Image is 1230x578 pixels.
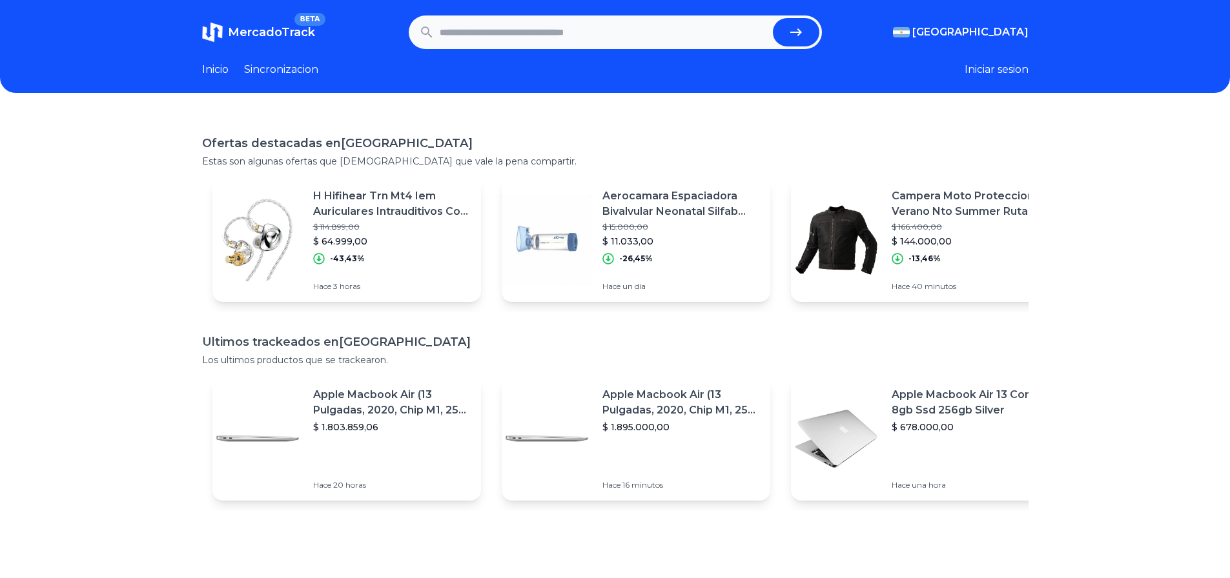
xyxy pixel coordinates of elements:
a: Sincronizacion [244,62,318,77]
a: Featured imageCampera Moto Protecciones Verano Nto Summer Ruta Devotobikes$ 166.400,00$ 144.000,0... [791,178,1060,302]
p: Apple Macbook Air 13 Core I5 8gb Ssd 256gb Silver [892,387,1049,418]
span: [GEOGRAPHIC_DATA] [912,25,1029,40]
p: -26,45% [619,254,653,264]
span: MercadoTrack [228,25,315,39]
a: Featured imageAerocamara Espaciadora Bivalvular Neonatal Silfab Pa07 Sf$ 15.000,00$ 11.033,00-26,... [502,178,770,302]
img: Featured image [791,195,881,285]
button: Iniciar sesion [965,62,1029,77]
p: Hace una hora [892,480,1049,490]
a: Featured imageApple Macbook Air (13 Pulgadas, 2020, Chip M1, 256 Gb De Ssd, 8 Gb De Ram) - Plata$... [212,377,481,501]
p: $ 678.000,00 [892,421,1049,433]
span: BETA [294,13,325,26]
img: Featured image [212,195,303,285]
p: $ 166.400,00 [892,222,1049,232]
img: Featured image [212,394,303,484]
p: -13,46% [908,254,941,264]
p: -43,43% [330,254,365,264]
p: Hace 3 horas [313,281,471,292]
p: Campera Moto Protecciones Verano Nto Summer Ruta Devotobikes [892,188,1049,219]
p: Hace 40 minutos [892,281,1049,292]
button: [GEOGRAPHIC_DATA] [893,25,1029,40]
a: Inicio [202,62,229,77]
p: Apple Macbook Air (13 Pulgadas, 2020, Chip M1, 256 Gb De Ssd, 8 Gb De Ram) - Plata [313,387,471,418]
p: Aerocamara Espaciadora Bivalvular Neonatal Silfab Pa07 Sf [602,188,760,219]
p: Apple Macbook Air (13 Pulgadas, 2020, Chip M1, 256 Gb De Ssd, 8 Gb De Ram) - Plata [602,387,760,418]
p: H Hifihear Trn Mt4 Iem Auriculares Intrauditivos Con Cable 2 [313,188,471,219]
a: Featured imageApple Macbook Air (13 Pulgadas, 2020, Chip M1, 256 Gb De Ssd, 8 Gb De Ram) - Plata$... [502,377,770,501]
p: $ 64.999,00 [313,235,471,248]
p: Estas son algunas ofertas que [DEMOGRAPHIC_DATA] que vale la pena compartir. [202,155,1029,168]
img: MercadoTrack [202,22,223,43]
a: MercadoTrackBETA [202,22,315,43]
h1: Ofertas destacadas en [GEOGRAPHIC_DATA] [202,134,1029,152]
p: Hace 20 horas [313,480,471,490]
a: Featured imageH Hifihear Trn Mt4 Iem Auriculares Intrauditivos Con Cable 2$ 114.899,00$ 64.999,00... [212,178,481,302]
p: Los ultimos productos que se trackearon. [202,354,1029,366]
img: Featured image [502,195,592,285]
p: Hace 16 minutos [602,480,760,490]
img: Featured image [502,394,592,484]
p: $ 144.000,00 [892,235,1049,248]
p: $ 114.899,00 [313,222,471,232]
h1: Ultimos trackeados en [GEOGRAPHIC_DATA] [202,333,1029,351]
p: Hace un día [602,281,760,292]
img: Argentina [893,27,910,37]
p: $ 1.803.859,06 [313,421,471,433]
p: $ 15.000,00 [602,222,760,232]
p: $ 11.033,00 [602,235,760,248]
a: Featured imageApple Macbook Air 13 Core I5 8gb Ssd 256gb Silver$ 678.000,00Hace una hora [791,377,1060,501]
p: $ 1.895.000,00 [602,421,760,433]
img: Featured image [791,394,881,484]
